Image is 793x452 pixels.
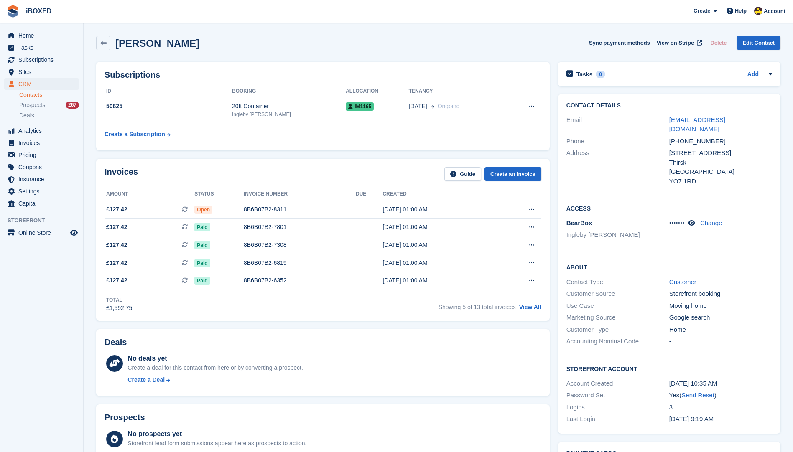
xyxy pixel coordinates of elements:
div: 20ft Container [232,102,346,111]
a: menu [4,185,79,197]
div: Accounting Nominal Code [566,337,669,346]
span: £127.42 [106,241,127,249]
span: Open [194,206,212,214]
h2: Subscriptions [105,70,541,80]
div: [DATE] 01:00 AM [382,223,497,231]
div: Storefront booking [669,289,772,299]
span: Paid [194,259,210,267]
div: [STREET_ADDRESS] [669,148,772,158]
th: Created [382,188,497,201]
div: YO7 1RD [669,177,772,186]
span: Create [694,7,710,15]
div: 8B6B07B2-7801 [244,223,356,231]
span: Prospects [19,101,45,109]
span: ••••••• [669,219,685,226]
span: Pricing [18,149,69,161]
span: [DATE] [409,102,427,111]
span: Subscriptions [18,54,69,66]
a: menu [4,149,79,161]
a: menu [4,173,79,185]
button: Delete [707,36,730,50]
th: Due [356,188,382,201]
div: Phone [566,137,669,146]
span: Invoices [18,137,69,149]
h2: [PERSON_NAME] [115,38,199,49]
div: 3 [669,403,772,412]
span: Capital [18,198,69,209]
div: Moving home [669,301,772,311]
div: Password Set [566,391,669,400]
div: Home [669,325,772,335]
a: Contacts [19,91,79,99]
div: Create a Subscription [105,130,165,139]
th: Invoice number [244,188,356,201]
span: ( ) [679,391,716,399]
th: Amount [105,188,194,201]
span: CRM [18,78,69,90]
div: [DATE] 01:00 AM [382,241,497,249]
a: menu [4,125,79,137]
h2: Tasks [576,71,593,78]
a: Prospects 267 [19,101,79,109]
span: Storefront [8,216,83,225]
li: Ingleby [PERSON_NAME] [566,230,669,240]
a: Customer [669,278,696,285]
h2: Invoices [105,167,138,181]
div: [DATE] 01:00 AM [382,276,497,285]
span: £127.42 [106,259,127,267]
div: £1,592.75 [106,304,132,312]
span: Online Store [18,227,69,239]
button: Sync payment methods [589,36,650,50]
div: [DATE] 01:00 AM [382,205,497,214]
div: Email [566,115,669,134]
div: 0 [596,71,605,78]
div: Use Case [566,301,669,311]
div: Create a Deal [127,376,165,384]
span: BearBox [566,219,592,226]
span: IM1165 [346,102,374,111]
a: menu [4,54,79,66]
span: Coupons [18,161,69,173]
div: Marketing Source [566,313,669,322]
a: Add [747,70,759,79]
span: Deals [19,112,34,119]
a: Preview store [69,228,79,238]
a: iBOXED [23,4,55,18]
div: - [669,337,772,346]
time: 2024-08-23 08:19:34 UTC [669,415,714,422]
span: Tasks [18,42,69,53]
h2: About [566,263,772,271]
div: Thirsk [669,158,772,168]
div: 267 [66,102,79,109]
span: View on Stripe [657,39,694,47]
a: Edit Contact [737,36,780,50]
span: £127.42 [106,223,127,231]
div: Contact Type [566,277,669,287]
span: Paid [194,277,210,285]
div: 8B6B07B2-7308 [244,241,356,249]
span: Sites [18,66,69,78]
div: Last Login [566,414,669,424]
th: ID [105,85,232,98]
span: Account [764,7,785,15]
h2: Contact Details [566,102,772,109]
span: Paid [194,241,210,249]
div: Ingleby [PERSON_NAME] [232,111,346,118]
a: menu [4,198,79,209]
img: Katie Brown [754,7,762,15]
div: Google search [669,313,772,322]
div: Logins [566,403,669,412]
div: Customer Source [566,289,669,299]
div: 50625 [105,102,232,111]
a: menu [4,78,79,90]
div: Yes [669,391,772,400]
div: [DATE] 01:00 AM [382,259,497,267]
span: Analytics [18,125,69,137]
a: menu [4,66,79,78]
span: Help [735,7,747,15]
h2: Prospects [105,413,145,422]
div: Storefront lead form submissions appear here as prospects to action. [127,439,306,448]
th: Status [194,188,244,201]
a: menu [4,30,79,41]
div: [DATE] 10:35 AM [669,379,772,389]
